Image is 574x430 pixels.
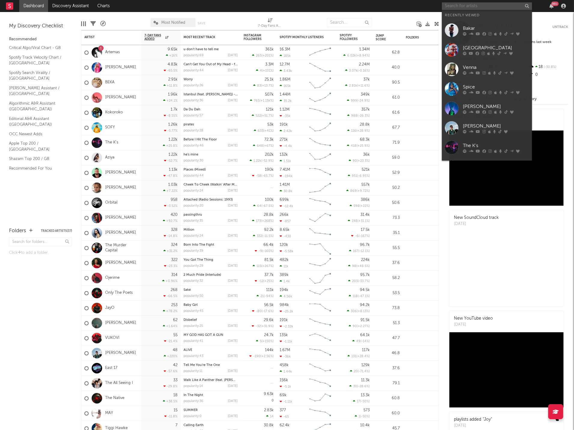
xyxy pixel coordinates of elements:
[359,48,370,51] div: 1.34M
[454,215,499,221] div: New SoundCloud track
[253,144,274,148] div: ( )
[184,273,221,277] a: 2 Much Pride (Interlude)
[263,69,273,72] span: +101 %
[349,159,370,163] div: ( )
[442,99,532,118] a: [PERSON_NAME]
[351,144,357,148] span: 418
[307,150,334,165] svg: Chart title
[250,159,274,163] div: ( )
[358,99,369,103] span: -24.9 %
[280,159,291,163] div: 1.51k
[184,198,238,201] div: Attached (Radio Sessions: 1993)
[105,185,136,190] a: [PERSON_NAME]
[184,114,203,117] div: popularity: 57
[266,108,274,112] div: 121k
[265,78,274,81] div: 25.1k
[164,69,178,72] div: -65.5 %
[280,69,292,73] div: 3.43k
[171,108,178,112] div: 1.7k
[357,54,369,57] span: +8.94 %
[483,417,492,422] a: "Joy"
[280,189,292,193] div: 30.8k
[361,108,370,112] div: 357k
[349,84,357,88] span: 2.81k
[184,364,220,367] a: Tell Me You're The One
[376,34,391,41] div: Jump Score
[228,84,238,87] div: [DATE]
[256,174,261,178] span: -58
[254,99,260,103] span: 765
[264,213,274,217] div: 28.8k
[280,78,290,81] div: 1.86M
[41,229,72,232] button: Tracked Artists(37)
[169,153,178,157] div: 1.22k
[228,204,238,207] div: [DATE]
[163,84,178,88] div: +11.8 %
[267,123,274,127] div: 53k
[166,54,178,57] div: +16 %
[347,129,370,133] div: ( )
[258,23,282,30] div: 7-Day Fans Added (7-Day Fans Added)
[100,15,106,32] div: A&R Pipeline
[184,84,203,87] div: popularity: 26
[171,198,178,202] div: 958
[442,79,532,99] a: Spice
[105,366,117,371] a: East 17
[350,189,357,193] span: 869
[163,219,178,223] div: +92.7 %
[262,174,273,178] span: -65.7 %
[9,23,72,30] div: My Discovery Checklist
[361,93,370,97] div: 349k
[105,50,120,55] a: Artemas
[257,204,261,208] span: 64
[228,114,238,117] div: [DATE]
[307,45,334,60] svg: Chart title
[280,54,291,58] div: 185k
[163,144,178,148] div: +25.8 %
[307,135,334,150] svg: Chart title
[260,99,273,103] span: +1.15k %
[463,64,529,71] div: Venna
[280,35,325,39] div: Spotify Monthly Listeners
[9,131,66,137] a: OCC Newest Adds
[307,120,334,135] svg: Chart title
[262,114,273,118] span: +51.7 %
[264,144,273,148] span: +67 %
[549,4,554,8] button: 99+
[347,99,370,103] div: ( )
[307,195,334,210] svg: Chart title
[280,168,290,172] div: 7.41M
[280,144,292,148] div: -4.4k
[228,174,238,177] div: [DATE]
[184,144,204,147] div: popularity: 46
[9,69,66,82] a: Spotify Search Virality / [GEOGRAPHIC_DATA]
[442,138,532,157] a: The K's
[256,54,262,57] span: 265
[253,84,274,88] div: ( )
[280,48,290,51] div: 16.3M
[262,84,273,88] span: +13.7 %
[184,159,203,162] div: popularity: 30
[184,78,238,81] div: Worry
[184,318,197,322] a: Disbelief
[228,69,238,72] div: [DATE]
[360,213,370,217] div: 31.4k
[360,138,370,142] div: 68.3k
[360,123,370,127] div: 28.8k
[105,230,136,235] a: [PERSON_NAME]
[168,93,178,97] div: 1.96k
[198,22,205,25] button: Save
[105,290,133,296] a: Only The Poets
[347,54,356,57] span: 6.02k
[184,333,223,337] a: MY GOD HAS GOT A GUN
[280,129,292,133] div: 2.42k
[228,54,238,57] div: [DATE]
[280,99,292,103] div: 35.2k
[445,12,529,19] div: Recently Viewed
[359,63,370,66] div: 2.24M
[262,204,273,208] span: -67.5 %
[9,36,72,43] div: Recommended
[280,204,293,208] div: -12.4k
[363,78,370,81] div: 37k
[171,213,178,217] div: 420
